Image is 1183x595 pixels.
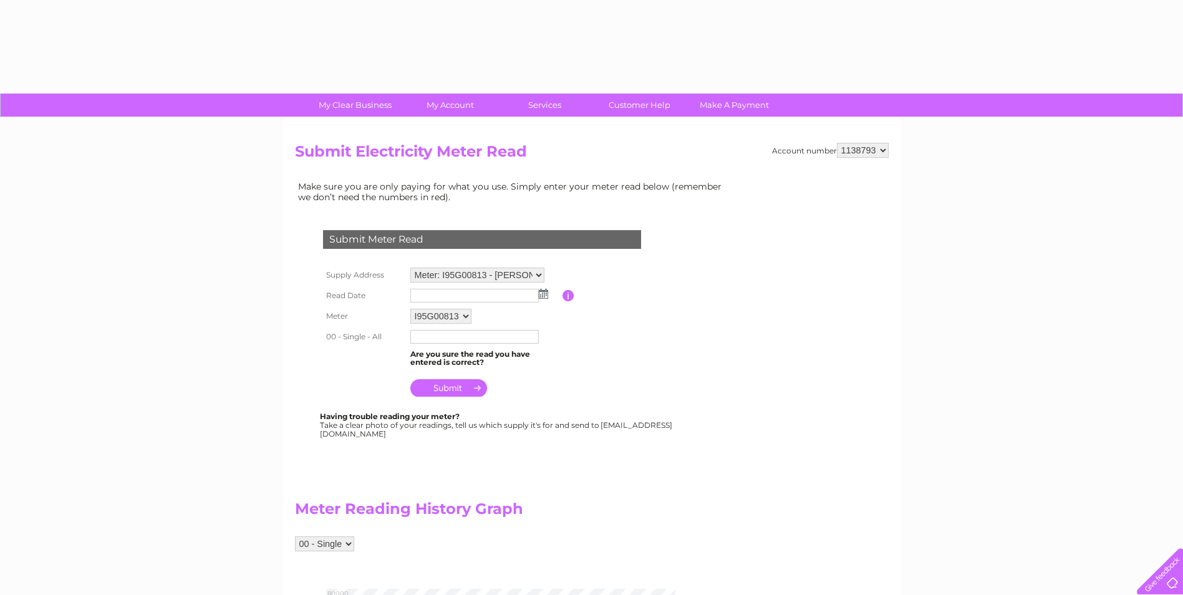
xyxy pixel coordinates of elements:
img: ... [539,289,548,299]
a: Make A Payment [683,94,786,117]
td: Are you sure the read you have entered is correct? [407,347,563,370]
a: My Account [398,94,501,117]
td: Make sure you are only paying for what you use. Simply enter your meter read below (remember we d... [295,178,732,205]
div: Account number [772,143,889,158]
div: Submit Meter Read [323,230,641,249]
h2: Submit Electricity Meter Read [295,143,889,167]
b: Having trouble reading your meter? [320,412,460,421]
th: Read Date [320,286,407,306]
input: Information [563,290,574,301]
a: My Clear Business [304,94,407,117]
a: Customer Help [588,94,691,117]
th: 00 - Single - All [320,327,407,347]
th: Meter [320,306,407,327]
div: Take a clear photo of your readings, tell us which supply it's for and send to [EMAIL_ADDRESS][DO... [320,412,674,438]
h2: Meter Reading History Graph [295,500,732,524]
th: Supply Address [320,264,407,286]
a: Services [493,94,596,117]
input: Submit [410,379,487,397]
